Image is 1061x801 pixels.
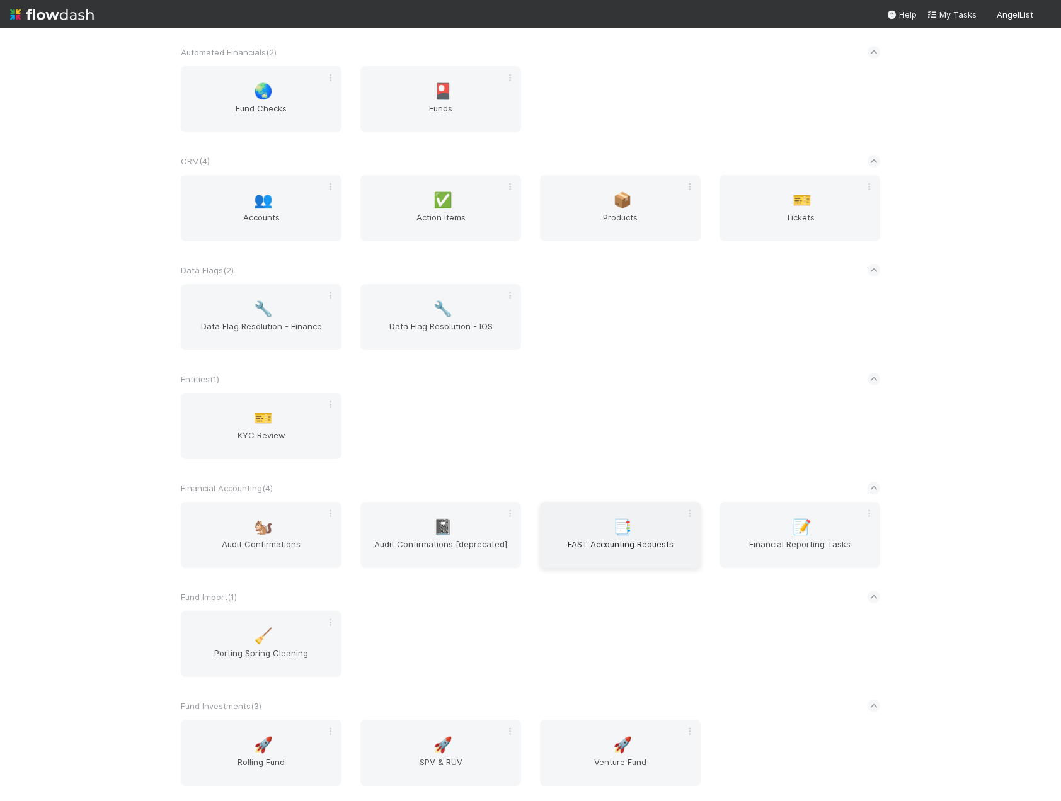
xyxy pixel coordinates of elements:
[433,83,452,99] span: 🎴
[927,9,977,20] span: My Tasks
[181,592,237,602] span: Fund Import ( 1 )
[186,647,336,672] span: Porting Spring Cleaning
[186,538,336,563] span: Audit Confirmations
[540,502,701,568] a: 📑FAST Accounting Requests
[254,192,273,208] span: 👥
[927,8,977,21] a: My Tasks
[540,175,701,241] a: 📦Products
[186,756,336,781] span: Rolling Fund
[433,301,452,317] span: 🔧
[254,301,273,317] span: 🔧
[433,519,452,535] span: 📓
[181,156,210,166] span: CRM ( 4 )
[613,192,632,208] span: 📦
[254,519,273,535] span: 🐿️
[365,211,516,236] span: Action Items
[720,502,880,568] a: 📝Financial Reporting Tasks
[181,66,341,132] a: 🌏Fund Checks
[181,284,341,350] a: 🔧Data Flag Resolution - Finance
[181,502,341,568] a: 🐿️Audit Confirmations
[360,502,521,568] a: 📓Audit Confirmations [deprecated]
[365,538,516,563] span: Audit Confirmations [deprecated]
[720,175,880,241] a: 🎫Tickets
[181,720,341,786] a: 🚀Rolling Fund
[181,47,277,57] span: Automated Financials ( 2 )
[1038,9,1051,21] img: avatar_c0d2ec3f-77e2-40ea-8107-ee7bdb5edede.png
[254,737,273,753] span: 🚀
[613,519,632,535] span: 📑
[181,393,341,459] a: 🎫KYC Review
[360,66,521,132] a: 🎴Funds
[365,320,516,345] span: Data Flag Resolution - IOS
[360,175,521,241] a: ✅Action Items
[10,4,94,25] img: logo-inverted-e16ddd16eac7371096b0.svg
[545,211,696,236] span: Products
[181,483,273,493] span: Financial Accounting ( 4 )
[254,83,273,99] span: 🌏
[540,720,701,786] a: 🚀Venture Fund
[365,756,516,781] span: SPV & RUV
[886,8,917,21] div: Help
[433,737,452,753] span: 🚀
[360,284,521,350] a: 🔧Data Flag Resolution - IOS
[613,737,632,753] span: 🚀
[997,9,1033,20] span: AngelList
[181,611,341,677] a: 🧹Porting Spring Cleaning
[725,211,875,236] span: Tickets
[254,628,273,644] span: 🧹
[186,102,336,127] span: Fund Checks
[181,374,219,384] span: Entities ( 1 )
[186,211,336,236] span: Accounts
[186,429,336,454] span: KYC Review
[186,320,336,345] span: Data Flag Resolution - Finance
[793,192,812,208] span: 🎫
[360,720,521,786] a: 🚀SPV & RUV
[433,192,452,208] span: ✅
[725,538,875,563] span: Financial Reporting Tasks
[181,175,341,241] a: 👥Accounts
[181,701,261,711] span: Fund Investments ( 3 )
[365,102,516,127] span: Funds
[254,410,273,426] span: 🎫
[545,538,696,563] span: FAST Accounting Requests
[545,756,696,781] span: Venture Fund
[793,519,812,535] span: 📝
[181,265,234,275] span: Data Flags ( 2 )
